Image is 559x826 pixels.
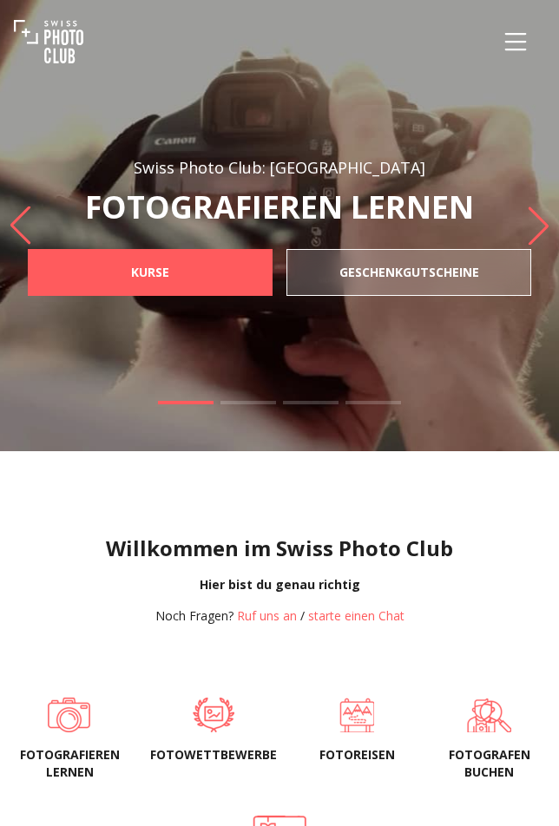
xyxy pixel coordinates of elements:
[308,607,404,625] button: starte einen Chat
[150,698,277,732] a: Fotowettbewerbe
[150,746,277,764] span: Fotowettbewerbe
[28,249,273,296] a: KURSE
[134,157,425,178] span: Swiss Photo Club: [GEOGRAPHIC_DATA]
[14,576,545,593] div: Hier bist du genau richtig
[486,12,545,71] button: Menu
[155,607,233,624] span: Noch Fragen?
[14,7,83,76] img: Swiss photo club
[437,698,542,732] a: FOTOGRAFEN BUCHEN
[17,746,122,781] span: Fotografieren lernen
[339,264,479,281] b: GESCHENKGUTSCHEINE
[237,607,297,624] a: Ruf uns an
[305,746,410,764] span: Fotoreisen
[14,534,545,562] h1: Willkommen im Swiss Photo Club
[17,698,122,732] a: Fotografieren lernen
[131,264,169,281] b: KURSE
[28,190,531,225] p: FOTOGRAFIEREN LERNEN
[305,698,410,732] a: Fotoreisen
[155,607,404,625] div: /
[437,746,542,781] span: FOTOGRAFEN BUCHEN
[286,249,531,296] a: GESCHENKGUTSCHEINE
